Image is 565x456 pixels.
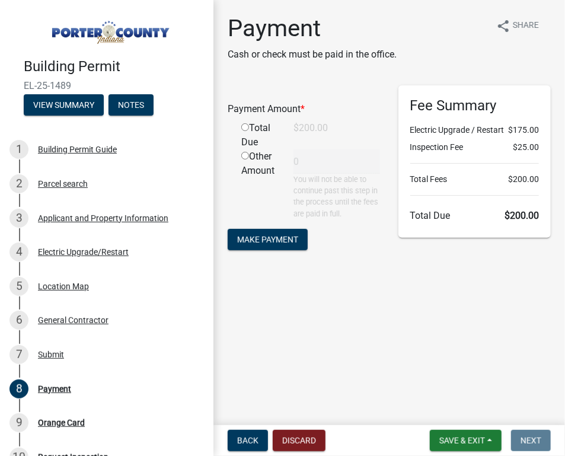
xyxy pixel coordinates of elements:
[9,311,28,330] div: 6
[108,94,154,116] button: Notes
[410,210,540,221] h6: Total Due
[232,149,285,219] div: Other Amount
[9,345,28,364] div: 7
[232,121,285,149] div: Total Due
[439,436,485,445] span: Save & Exit
[508,124,539,136] span: $175.00
[237,436,258,445] span: Back
[219,102,390,116] div: Payment Amount
[24,12,194,46] img: Porter County, Indiana
[9,174,28,193] div: 2
[38,282,89,291] div: Location Map
[38,350,64,359] div: Submit
[38,419,85,427] div: Orange Card
[511,430,551,451] button: Next
[38,316,108,324] div: General Contractor
[430,430,502,451] button: Save & Exit
[38,180,88,188] div: Parcel search
[24,80,190,91] span: EL-25-1489
[273,430,325,451] button: Discard
[24,58,204,75] h4: Building Permit
[521,436,541,445] span: Next
[9,380,28,398] div: 8
[505,210,539,221] span: $200.00
[38,385,71,393] div: Payment
[410,141,540,154] li: Inspection Fee
[410,124,540,136] li: Electric Upgrade / Restart
[9,140,28,159] div: 1
[9,277,28,296] div: 5
[410,97,540,114] h6: Fee Summary
[108,101,154,110] wm-modal-confirm: Notes
[487,14,548,37] button: shareShare
[513,19,539,33] span: Share
[496,19,510,33] i: share
[410,173,540,186] li: Total Fees
[38,214,168,222] div: Applicant and Property Information
[513,141,539,154] span: $25.00
[9,243,28,262] div: 4
[228,229,308,250] button: Make Payment
[237,234,298,244] span: Make Payment
[9,209,28,228] div: 3
[228,430,268,451] button: Back
[24,101,104,110] wm-modal-confirm: Summary
[38,248,129,256] div: Electric Upgrade/Restart
[508,173,539,186] span: $200.00
[228,47,397,62] p: Cash or check must be paid in the office.
[9,413,28,432] div: 9
[38,145,117,154] div: Building Permit Guide
[228,14,397,43] h1: Payment
[24,94,104,116] button: View Summary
